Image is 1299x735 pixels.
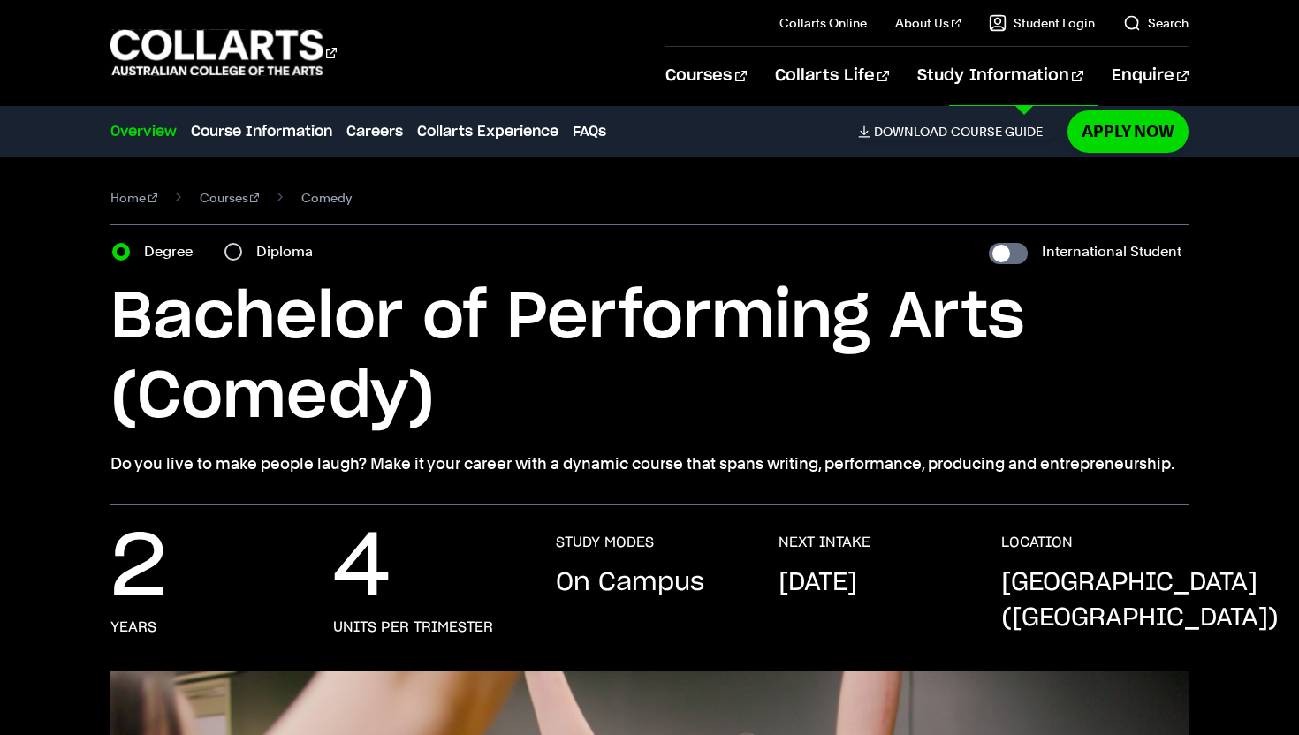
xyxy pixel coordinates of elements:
[1042,239,1181,264] label: International Student
[110,121,177,142] a: Overview
[917,47,1083,105] a: Study Information
[256,239,323,264] label: Diploma
[573,121,606,142] a: FAQs
[110,618,156,636] h3: years
[191,121,332,142] a: Course Information
[779,534,870,551] h3: NEXT INTAKE
[301,186,352,210] span: Comedy
[333,534,391,604] p: 4
[989,14,1095,32] a: Student Login
[895,14,961,32] a: About Us
[333,618,493,636] h3: units per trimester
[200,186,260,210] a: Courses
[346,121,403,142] a: Careers
[556,534,654,551] h3: STUDY MODES
[556,565,704,601] p: On Campus
[1001,534,1073,551] h3: LOCATION
[1112,47,1189,105] a: Enquire
[665,47,746,105] a: Courses
[110,186,157,210] a: Home
[110,534,167,604] p: 2
[110,278,1189,437] h1: Bachelor of Performing Arts (Comedy)
[779,14,867,32] a: Collarts Online
[110,451,1189,476] p: Do you live to make people laugh? Make it your career with a dynamic course that spans writing, p...
[874,124,947,140] span: Download
[1123,14,1189,32] a: Search
[775,47,889,105] a: Collarts Life
[1067,110,1189,152] a: Apply Now
[144,239,203,264] label: Degree
[1001,565,1279,636] p: [GEOGRAPHIC_DATA] ([GEOGRAPHIC_DATA])
[417,121,558,142] a: Collarts Experience
[779,565,857,601] p: [DATE]
[858,124,1057,140] a: DownloadCourse Guide
[110,27,337,78] div: Go to homepage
